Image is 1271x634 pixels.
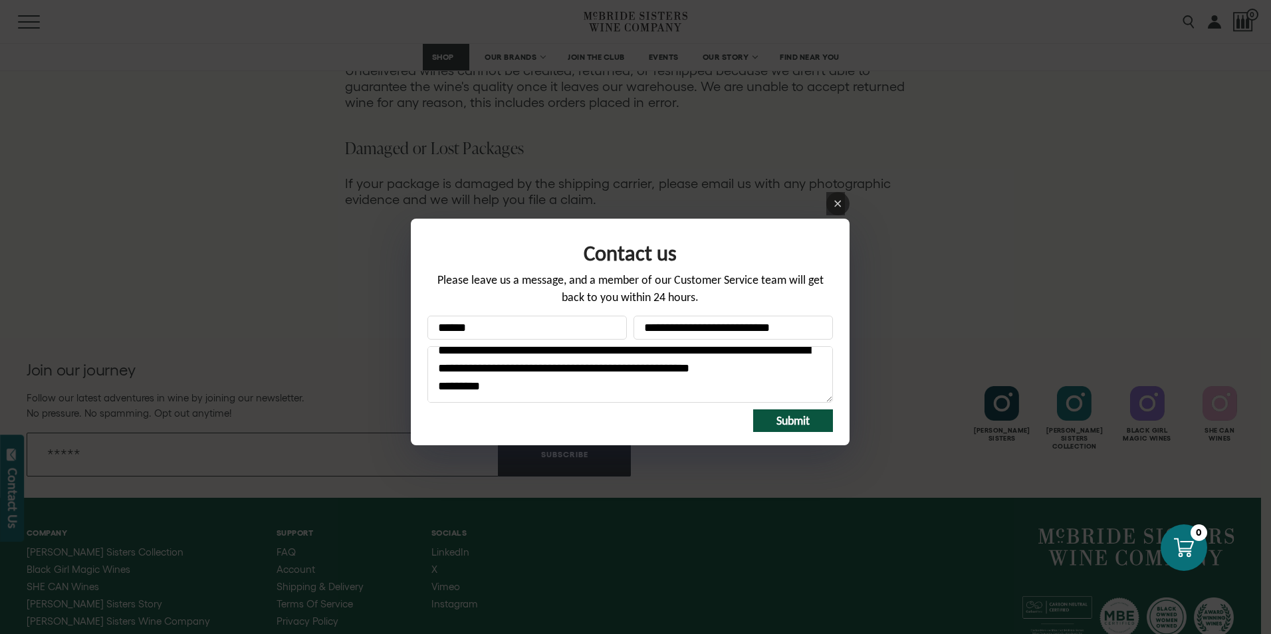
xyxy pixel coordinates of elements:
[427,316,627,340] input: Your name
[427,272,833,315] div: Please leave us a message, and a member of our Customer Service team will get back to you within ...
[1191,524,1207,541] div: 0
[634,316,833,340] input: Your email
[776,413,810,428] span: Submit
[753,409,833,432] button: Submit
[427,346,833,403] textarea: Message
[427,232,833,272] div: Form title
[584,240,677,266] span: Contact us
